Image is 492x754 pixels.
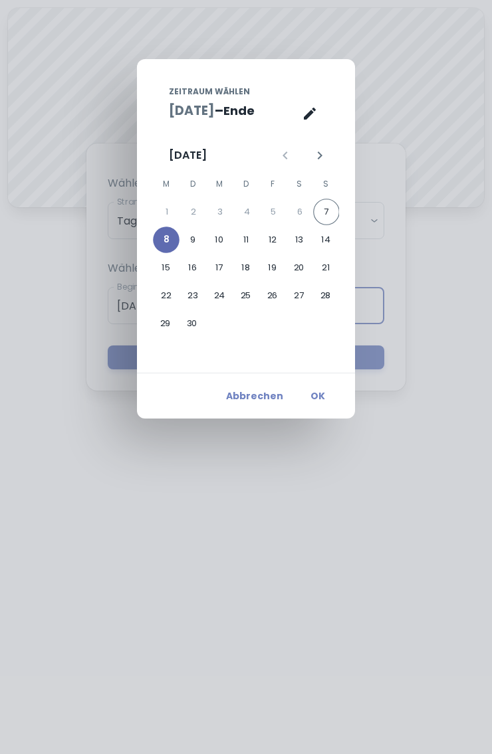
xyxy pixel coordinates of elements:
button: 28 [312,282,339,309]
button: Ende [223,102,255,121]
button: 23 [180,282,206,309]
button: 13 [286,227,312,253]
button: 24 [206,282,233,309]
button: 22 [153,282,180,309]
button: [DATE] [169,102,215,121]
button: Nächster Monat [308,144,331,167]
button: 17 [206,254,233,281]
button: 19 [259,254,286,281]
button: Kalenderansicht ist geöffnet, zur Texteingabeansicht wechseln [297,100,323,127]
span: Donnerstag [234,171,258,197]
h5: – [215,102,223,121]
button: 14 [312,227,339,253]
button: 16 [180,254,206,281]
div: [DATE] [169,147,207,163]
button: 8 [153,227,180,253]
span: Freitag [261,171,285,197]
span: Samstag [287,171,311,197]
button: 21 [312,254,339,281]
button: 7 [313,199,340,225]
button: 30 [179,310,205,337]
span: Montag [154,171,178,197]
span: Mittwoch [207,171,231,197]
button: 27 [286,282,312,309]
button: 12 [259,227,286,253]
button: 25 [233,282,259,309]
span: Sonntag [314,171,338,197]
button: 29 [152,310,179,337]
button: 20 [286,254,312,281]
button: 9 [180,227,206,253]
button: OK [297,384,339,408]
button: Abbrechen [221,384,289,408]
span: Dienstag [181,171,205,197]
button: 11 [233,227,259,253]
button: 15 [153,254,180,281]
span: Ende [223,102,255,120]
span: Zeitraum wählen [169,86,250,98]
button: 26 [259,282,286,309]
button: 10 [206,227,233,253]
button: 18 [233,254,259,281]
